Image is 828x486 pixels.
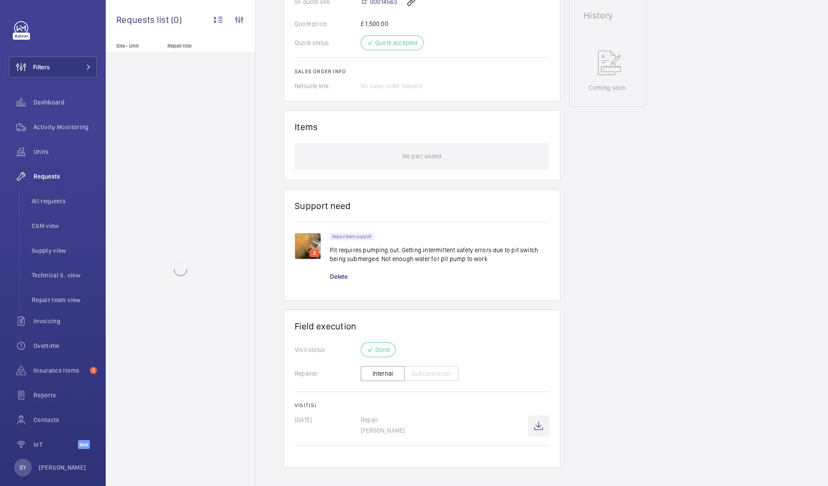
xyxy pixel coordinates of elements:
p: SY [19,463,26,472]
span: Repair team view [32,295,97,304]
span: CSM view [32,221,97,230]
p: Repair [361,415,528,424]
h2: Sales order info [295,68,549,75]
p: Repair team support [332,235,371,238]
h1: Field execution [295,321,549,332]
img: 1727789216273-caa82396-3d6d-4b95-9b4c-9eaa54534c0e [295,233,321,259]
span: Requests [33,172,97,181]
button: Filters [9,56,97,78]
p: 2 [311,249,318,257]
span: Reports [33,391,97,400]
h1: Support need [295,200,351,211]
span: Contacts [33,415,97,424]
span: Supply view [32,246,97,255]
span: Requests list [116,14,171,25]
div: Delete [330,272,356,281]
h1: History [584,11,632,20]
span: Overtime [33,341,97,350]
p: [PERSON_NAME] [39,463,86,472]
span: Beta [78,440,90,449]
span: 1 [90,367,97,374]
p: [PERSON_NAME] [361,426,528,435]
p: [DATE] [295,415,361,424]
span: Dashboard [33,98,97,107]
h1: Items [295,121,318,132]
p: Site - Unit [106,43,164,49]
p: Pit requires pumping out. Getting intermittent safety errors due to pit switch being submerged. N... [330,246,549,263]
h2: Visit(s) [295,402,549,408]
p: No part added [403,143,441,169]
button: Internal [361,366,405,381]
span: Invoicing [33,317,97,325]
p: Done [375,345,390,354]
span: All requests [32,197,97,206]
p: Repair title [167,43,225,49]
span: Units [33,147,97,156]
p: Coming soon [589,83,626,92]
span: Insurance items [33,366,86,375]
span: Activity Monitoring [33,123,97,131]
span: IoT [33,440,78,449]
span: Technical S. view [32,271,97,280]
button: Subcontractor [404,366,458,381]
span: Filters [33,63,50,71]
